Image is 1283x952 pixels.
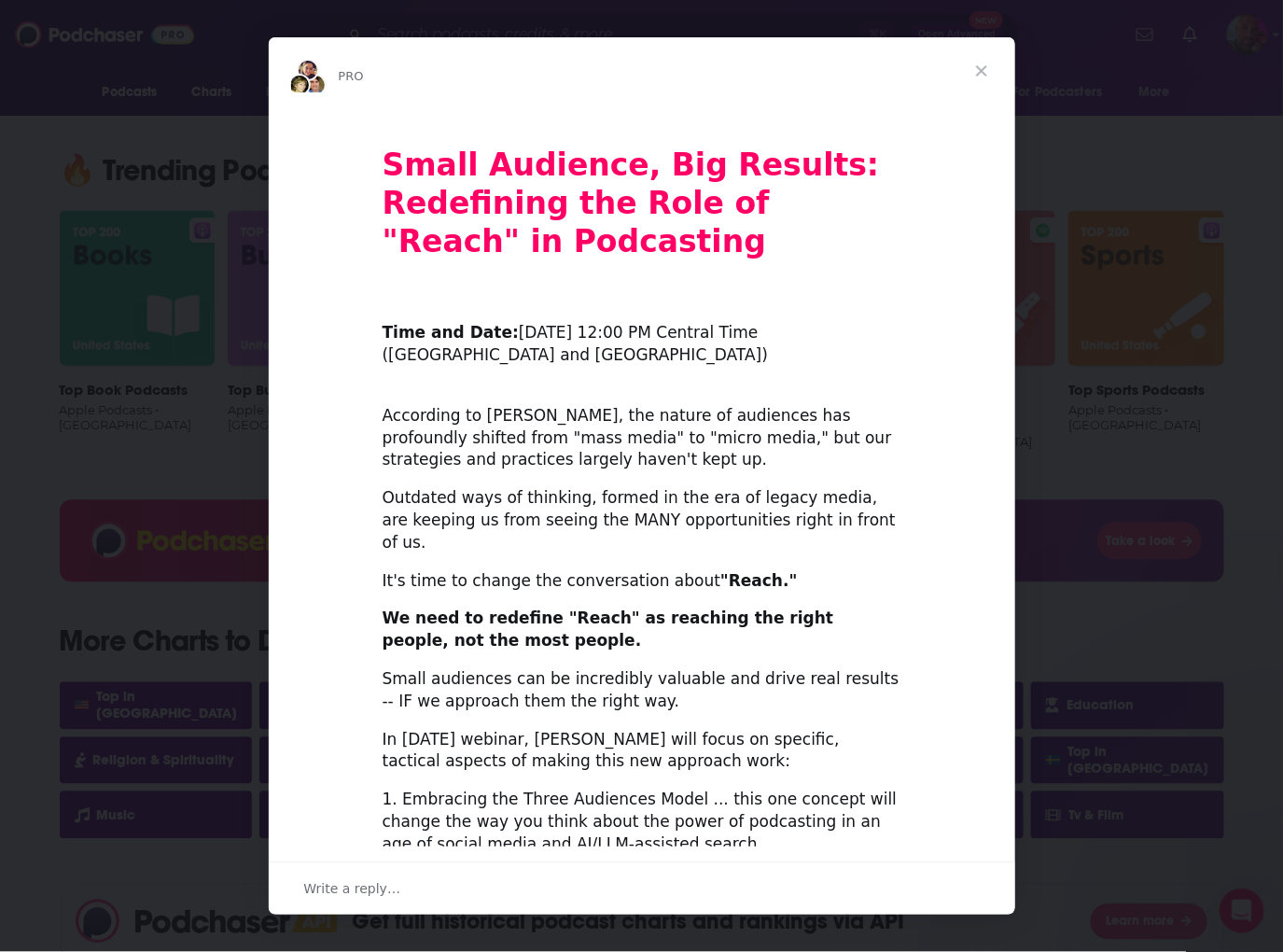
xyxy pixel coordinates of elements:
div: Open conversation and reply [269,861,1015,915]
div: Small audiences can be incredibly valuable and drive real results -- IF we approach them the righ... [383,668,901,713]
b: "Reach." [720,571,797,590]
span: Write a reply… [304,876,401,901]
span: PRO [339,69,364,83]
span: Close [948,37,1015,105]
img: Dave avatar [304,74,327,96]
b: Small Audience, Big Results: Redefining the Role of "Reach" in Podcasting [383,147,880,259]
b: We need to redefine "Reach" as reaching the right people, not the most people. [383,609,834,650]
b: Time and Date: [383,323,519,342]
img: Barbara avatar [288,74,311,96]
div: In [DATE] webinar, [PERSON_NAME] will focus on specific, tactical aspects of making this new appr... [383,729,901,774]
div: ​ [DATE] 12:00 PM Central Time ([GEOGRAPHIC_DATA] and [GEOGRAPHIC_DATA]) [383,301,901,367]
div: It's time to change the conversation about [383,570,901,593]
img: Sydney avatar [297,59,319,81]
div: According to [PERSON_NAME], the nature of audiences has profoundly shifted from "mass media" to "... [383,383,901,471]
div: 1. Embracing the Three Audiences Model ... this one concept will change the way you think about t... [383,789,901,855]
div: Outdated ways of thinking, formed in the era of legacy media, are keeping us from seeing the MANY... [383,487,901,553]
